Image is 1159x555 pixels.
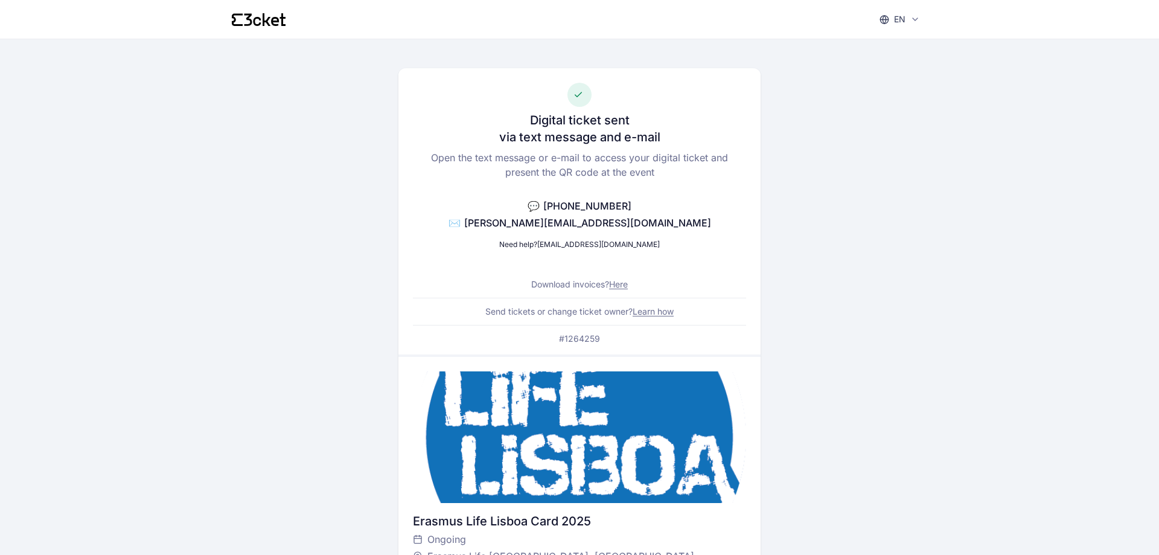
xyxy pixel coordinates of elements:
span: Ongoing [427,532,466,547]
span: [PERSON_NAME][EMAIL_ADDRESS][DOMAIN_NAME] [464,217,711,229]
p: Download invoices? [531,278,628,290]
span: 💬 [528,200,540,212]
a: Here [609,279,628,289]
h3: via text message and e-mail [499,129,660,146]
p: Send tickets or change ticket owner? [485,306,674,318]
div: Erasmus Life Lisboa Card 2025 [413,513,746,530]
span: ✉️ [449,217,461,229]
p: Open the text message or e-mail to access your digital ticket and present the QR code at the event [413,150,746,179]
h3: Digital ticket sent [530,112,630,129]
span: Need help? [499,240,537,249]
p: #1264259 [559,333,600,345]
a: [EMAIL_ADDRESS][DOMAIN_NAME] [537,240,660,249]
p: en [894,13,905,25]
a: Learn how [633,306,674,316]
span: [PHONE_NUMBER] [543,200,631,212]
